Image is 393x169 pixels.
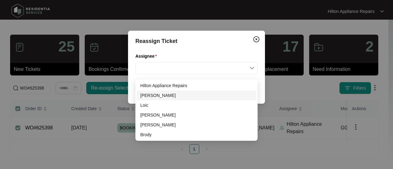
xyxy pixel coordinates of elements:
div: Evan [137,120,256,130]
div: [PERSON_NAME] [140,112,253,118]
div: Hilton Appliance Repairs [137,81,256,90]
button: Close [251,34,261,44]
div: Loic [140,102,253,109]
div: Hilton Appliance Repairs [140,82,253,89]
div: [PERSON_NAME] [140,92,253,99]
label: Assignee [135,53,159,59]
img: closeCircle [253,36,260,43]
input: Assignee [139,62,254,74]
div: Loic [137,100,256,110]
div: Joel [137,110,256,120]
div: Reassign Ticket [135,37,258,45]
div: Brody [137,130,256,140]
div: [PERSON_NAME] [140,121,253,128]
div: Dean [137,90,256,100]
div: Brody [140,131,253,138]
